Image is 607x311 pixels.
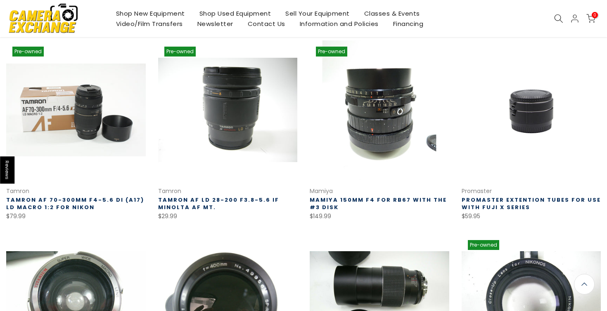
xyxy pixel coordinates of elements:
a: 0 [586,14,595,23]
a: Promaster Extention Tubes for use with Fuji X Series [462,196,601,211]
a: Financing [386,19,431,29]
a: Tamron [6,187,29,195]
div: $59.95 [462,211,601,221]
a: Video/Film Transfers [109,19,190,29]
a: Classes & Events [357,8,427,19]
a: Mamiya 150mm f4 for RB67 with the #3 Disk [310,196,447,211]
span: 0 [592,12,598,18]
a: Promaster [462,187,492,195]
a: Back to the top [574,274,595,295]
a: Information and Policies [292,19,386,29]
div: $29.99 [158,211,298,221]
a: Contact Us [240,19,292,29]
a: Tamron [158,187,181,195]
a: Tamron AF LD 28-200 f3.8-5.6 IF Minolta AF Mt. [158,196,279,211]
a: Newsletter [190,19,240,29]
a: Shop New Equipment [109,8,192,19]
a: Sell Your Equipment [278,8,357,19]
div: $79.99 [6,211,146,221]
a: Mamiya [310,187,333,195]
div: $149.99 [310,211,449,221]
a: Tamron AF 70-300mm F4-5.6 Di (A17) LD Macro 1:2 for Nikon [6,196,144,211]
a: Shop Used Equipment [192,8,278,19]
